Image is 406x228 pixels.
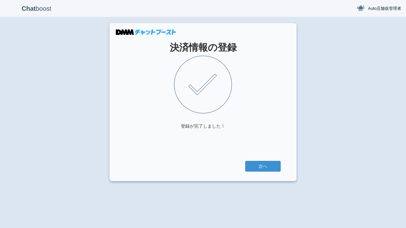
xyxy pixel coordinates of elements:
[245,161,281,172] a: 次へ
[22,5,36,12] b: Chat
[181,123,225,129] div: 登録が完了しました！
[125,42,281,53] h1: 決済情報の登録
[357,4,365,12] img: User Image
[368,5,401,12] span: Auto店舗仮管理者
[116,29,176,35] img: DMMチャットブースト
[174,56,232,113] img: check.png
[5,1,68,16] p: boost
